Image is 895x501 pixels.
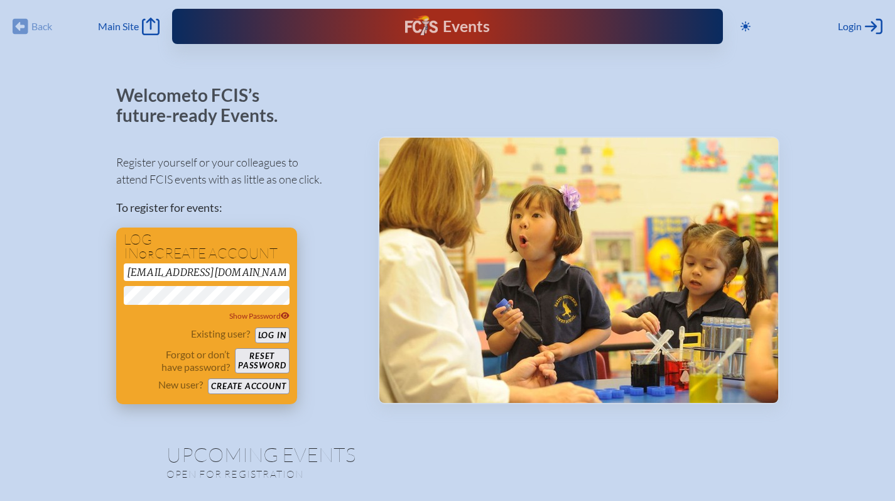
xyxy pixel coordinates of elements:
p: Existing user? [191,328,250,340]
div: FCIS Events — Future ready [330,15,565,38]
span: Show Password [229,311,290,321]
a: Main Site [98,18,160,35]
img: Events [379,138,778,403]
h1: Upcoming Events [166,444,729,465]
button: Log in [255,328,290,343]
p: Open for registration [166,468,498,480]
p: New user? [158,378,203,391]
span: or [139,248,155,261]
h1: Log in create account [124,233,290,261]
span: Main Site [98,20,139,33]
p: To register for events: [116,199,358,216]
span: Login [838,20,862,33]
button: Create account [208,378,289,394]
input: Email [124,263,290,281]
p: Welcome to FCIS’s future-ready Events. [116,85,292,125]
p: Register yourself or your colleagues to attend FCIS events with as little as one click. [116,154,358,188]
p: Forgot or don’t have password? [124,348,231,373]
button: Resetpassword [235,348,289,373]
